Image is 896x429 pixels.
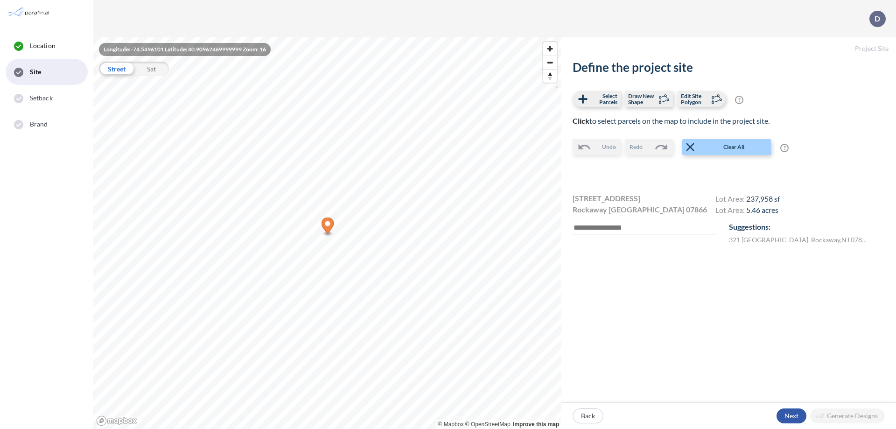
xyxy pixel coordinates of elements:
[681,93,708,105] span: Edit Site Polygon
[543,69,557,83] button: Reset bearing to north
[573,116,770,125] span: to select parcels on the map to include in the project site.
[697,143,770,151] span: Clear All
[746,194,780,203] span: 237,958 sf
[746,205,778,214] span: 5.46 acres
[780,144,789,152] span: ?
[573,116,589,125] b: Click
[30,67,41,77] span: Site
[543,70,557,83] span: Reset bearing to north
[30,93,53,103] span: Setback
[573,193,640,204] span: [STREET_ADDRESS]
[561,37,896,60] h5: Project Site
[573,139,621,155] button: Undo
[465,421,511,428] a: OpenStreetMap
[729,235,869,245] label: 321 [GEOGRAPHIC_DATA] , Rockaway , NJ 07866 , US
[729,221,885,232] p: Suggestions:
[777,408,806,423] button: Next
[875,14,880,23] p: D
[99,43,271,56] div: Longitude: -74.5496101 Latitude: 40.90962469999999 Zoom: 16
[682,139,771,155] button: Clear All
[715,194,780,205] h4: Lot Area:
[573,60,885,75] h2: Define the project site
[438,421,464,428] a: Mapbox
[7,4,52,21] img: Parafin
[715,205,780,217] h4: Lot Area:
[543,42,557,56] button: Zoom in
[628,93,656,105] span: Draw New Shape
[96,415,137,426] a: Mapbox homepage
[322,218,334,237] div: Map marker
[630,143,643,151] span: Redo
[573,408,603,423] button: Back
[573,204,707,215] span: Rockaway [GEOGRAPHIC_DATA] 07866
[625,139,673,155] button: Redo
[134,62,169,76] div: Sat
[99,62,134,76] div: Street
[735,96,743,104] span: ?
[590,93,617,105] span: Select Parcels
[30,41,56,50] span: Location
[30,120,48,129] span: Brand
[543,56,557,69] button: Zoom out
[602,143,616,151] span: Undo
[581,411,595,421] p: Back
[513,421,559,428] a: Improve this map
[93,37,561,429] canvas: Map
